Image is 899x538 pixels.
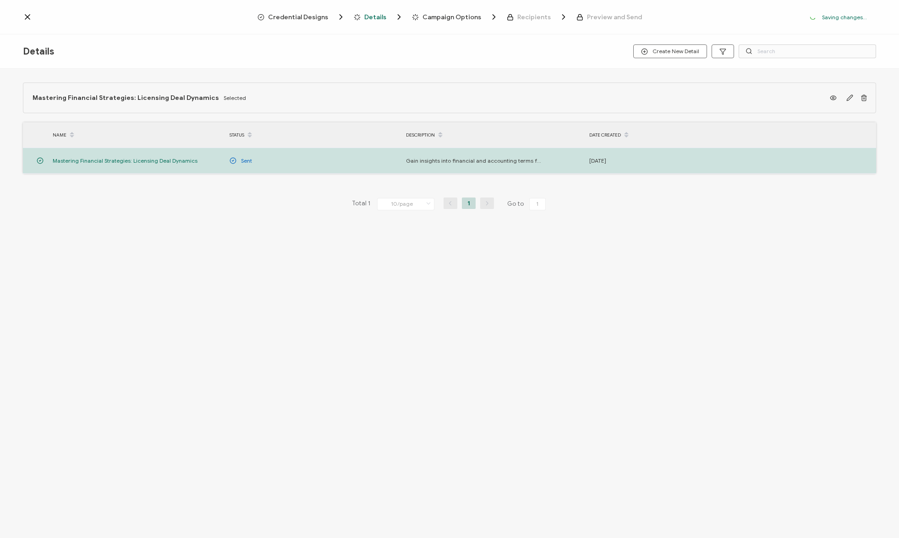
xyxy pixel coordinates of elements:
[853,494,899,538] iframe: Chat Widget
[739,44,876,58] input: Search
[48,127,225,143] div: NAME
[406,155,543,166] span: Gain insights into financial and accounting terms for Pharma Industry out-licensing deals. Compre...
[224,94,246,101] span: Selected
[364,14,386,21] span: Details
[225,127,401,143] div: STATUS
[585,155,761,166] div: [DATE]
[517,14,551,21] span: Recipients
[587,14,642,21] span: Preview and Send
[576,14,642,21] span: Preview and Send
[354,12,404,22] span: Details
[377,198,434,210] input: Select
[23,46,54,57] span: Details
[462,198,476,209] li: 1
[33,94,219,102] span: Mastering Financial Strategies: Licensing Deal Dynamics
[633,44,707,58] button: Create New Detail
[53,155,197,166] span: Mastering Financial Strategies: Licensing Deal Dynamics
[241,155,252,166] span: Sent
[412,12,499,22] span: Campaign Options
[268,14,328,21] span: Credential Designs
[822,14,867,21] p: Saving changes...
[352,198,370,210] span: Total 1
[585,127,761,143] div: DATE CREATED
[507,12,568,22] span: Recipients
[258,12,642,22] div: Breadcrumb
[258,12,345,22] span: Credential Designs
[422,14,481,21] span: Campaign Options
[641,48,699,55] span: Create New Detail
[507,198,548,210] span: Go to
[401,127,585,143] div: DESCRIPTION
